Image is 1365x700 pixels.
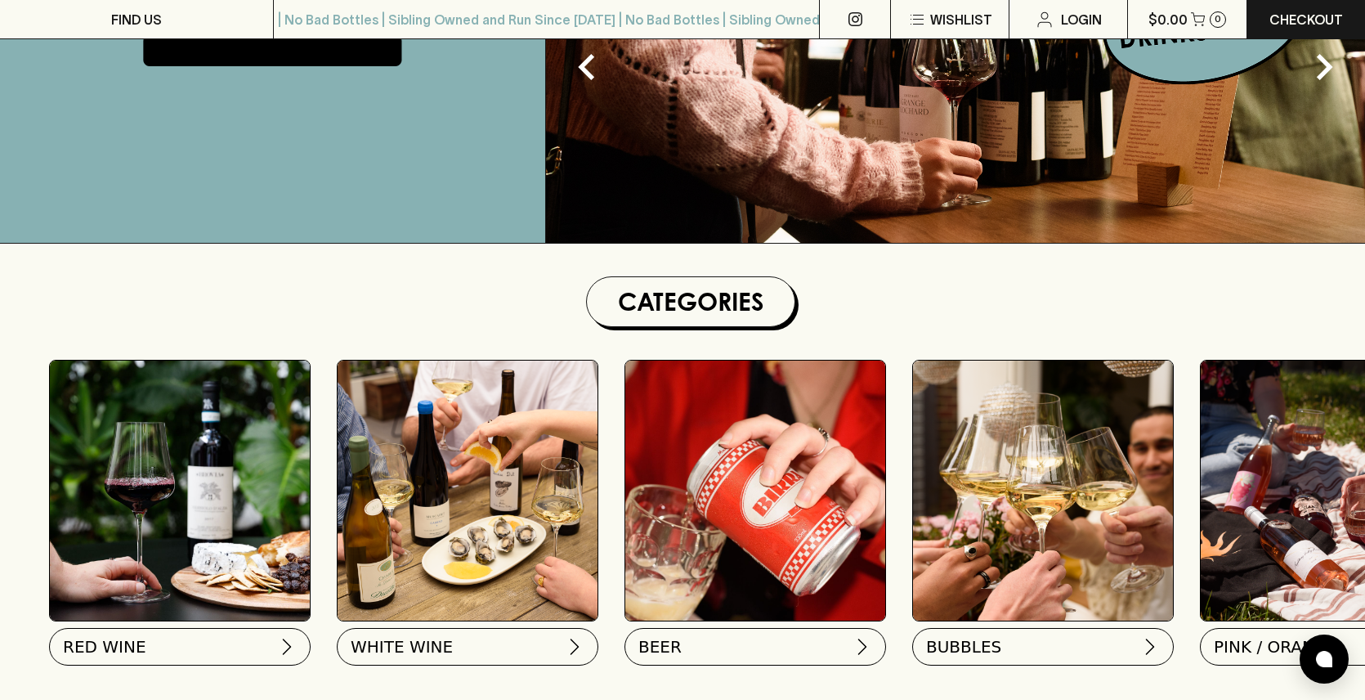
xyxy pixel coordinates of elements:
button: WHITE WINE [337,628,598,666]
img: Red Wine Tasting [50,361,310,621]
h1: Categories [593,284,788,320]
p: $0.00 [1148,10,1188,29]
p: Wishlist [930,10,992,29]
img: optimise [338,361,597,621]
span: PINK / ORANGE [1214,635,1337,658]
img: chevron-right.svg [1140,637,1160,657]
p: Checkout [1269,10,1343,29]
button: BUBBLES [912,628,1174,666]
img: chevron-right.svg [277,637,297,657]
p: Login [1061,10,1102,29]
button: RED WINE [49,628,311,666]
button: Previous [554,34,620,100]
span: RED WINE [63,635,146,658]
span: WHITE WINE [351,635,453,658]
img: 2022_Festive_Campaign_INSTA-16 1 [913,361,1173,621]
span: BEER [638,635,682,658]
button: Next [1291,34,1357,100]
img: chevron-right.svg [565,637,584,657]
button: BEER [624,628,886,666]
p: 0 [1215,15,1221,24]
span: BUBBLES [926,635,1001,658]
img: chevron-right.svg [853,637,872,657]
p: FIND US [111,10,162,29]
img: bubble-icon [1316,651,1332,667]
img: BIRRA_GOOD-TIMES_INSTA-2 1/optimise?auth=Mjk3MjY0ODMzMw__ [625,361,885,621]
